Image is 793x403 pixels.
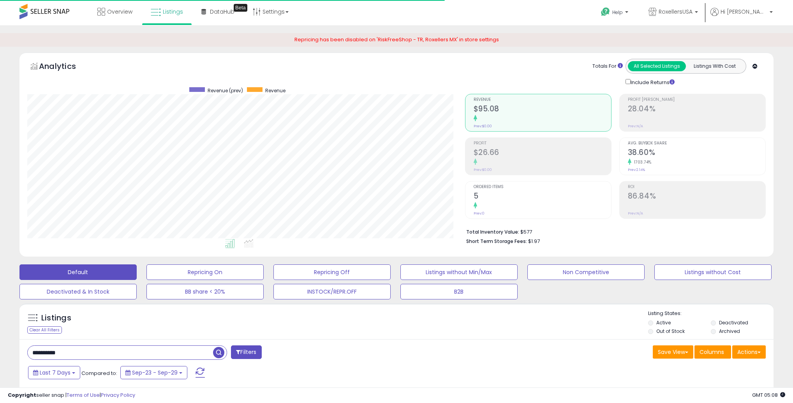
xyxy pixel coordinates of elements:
h2: 86.84% [628,192,765,202]
span: Profit [474,141,611,146]
small: Prev: N/A [628,124,643,128]
b: Short Term Storage Fees: [466,238,527,245]
strong: Copyright [8,391,36,399]
small: Prev: N/A [628,211,643,216]
h2: 38.60% [628,148,765,158]
span: $1.97 [528,238,540,245]
a: Privacy Policy [101,391,135,399]
span: ROI [628,185,765,189]
span: Help [612,9,623,16]
h2: 28.04% [628,104,765,115]
label: Archived [719,328,740,334]
b: Total Inventory Value: [466,229,519,235]
span: Hi [PERSON_NAME] [721,8,767,16]
small: Prev: 0 [474,211,485,216]
span: Revenue (prev) [208,87,243,94]
span: Avg. Buybox Share [628,141,765,146]
li: $577 [466,227,760,236]
span: Last 7 Days [40,369,70,377]
button: Save View [653,345,693,359]
span: Columns [700,348,724,356]
small: Prev: $0.00 [474,167,492,172]
button: Repricing On [146,264,264,280]
div: seller snap | | [8,392,135,399]
button: Deactivated & In Stock [19,284,137,299]
button: INSTOCK/REPR.OFF [273,284,391,299]
span: 2025-10-8 05:08 GMT [752,391,785,399]
span: Revenue [265,87,285,94]
span: Compared to: [81,370,117,377]
button: Sep-23 - Sep-29 [120,366,187,379]
div: Tooltip anchor [234,4,247,12]
button: B2B [400,284,518,299]
button: Repricing Off [273,264,391,280]
div: Clear All Filters [27,326,62,334]
button: All Selected Listings [628,61,686,71]
a: Hi [PERSON_NAME] [710,8,773,25]
button: BB share < 20% [146,284,264,299]
button: Filters [231,345,261,359]
h2: $26.66 [474,148,611,158]
h2: 5 [474,192,611,202]
label: Deactivated [719,319,748,326]
h5: Listings [41,313,71,324]
span: Listings [163,8,183,16]
span: Repricing has been disabled on 'RiskFreeShop - TR, Roxellers MX' in store settings [294,36,499,43]
button: Default [19,264,137,280]
button: Non Competitive [527,264,645,280]
h5: Analytics [39,61,91,74]
span: Profit [PERSON_NAME] [628,98,765,102]
i: Get Help [601,7,610,17]
button: Listings without Cost [654,264,772,280]
div: Displaying 1 to 1 of 1 items [704,386,766,394]
span: Revenue [474,98,611,102]
button: Listings without Min/Max [400,264,518,280]
button: Listings With Cost [686,61,744,71]
label: Active [656,319,671,326]
a: Help [595,1,636,25]
span: RoxellersUSA [659,8,693,16]
h2: $95.08 [474,104,611,115]
span: DataHub [210,8,234,16]
div: Include Returns [620,77,684,86]
small: Prev: 2.14% [628,167,645,172]
button: Last 7 Days [28,366,80,379]
p: Listing States: [648,310,774,317]
button: Columns [694,345,731,359]
button: Actions [732,345,766,359]
small: 1703.74% [631,159,652,165]
label: Out of Stock [656,328,685,334]
span: Ordered Items [474,185,611,189]
span: Sep-23 - Sep-29 [132,369,178,377]
a: Terms of Use [67,391,100,399]
div: Totals For [592,63,623,70]
span: Overview [107,8,132,16]
small: Prev: $0.00 [474,124,492,128]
